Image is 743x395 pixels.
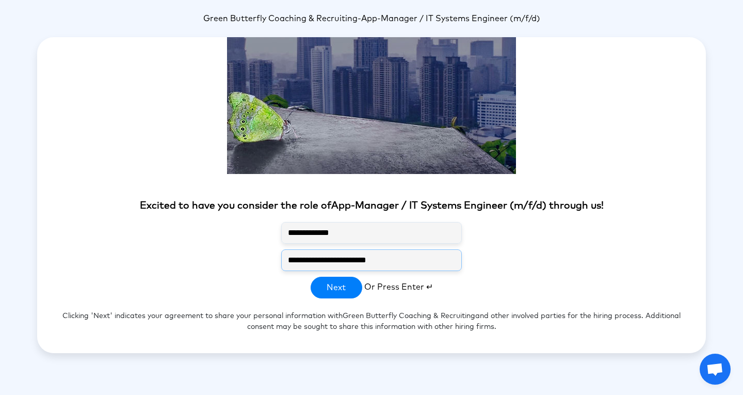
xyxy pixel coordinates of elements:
button: Next [311,277,362,298]
span: Green Butterfly Coaching & Recruiting [203,14,358,23]
span: Green Butterfly Coaching & Recruiting [343,312,475,320]
span: App-Manager / IT Systems Engineer (m/f/d) [361,14,540,23]
a: Open chat [700,354,731,385]
span: App-Manager / IT Systems Engineer (m/f/d) through us! [331,201,604,211]
p: Excited to have you consider the role of [37,199,706,214]
p: Clicking 'Next' indicates your agreement to share your personal information with and other involv... [37,298,706,345]
span: Or Press Enter ↵ [364,283,433,291]
p: - [37,12,706,25]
